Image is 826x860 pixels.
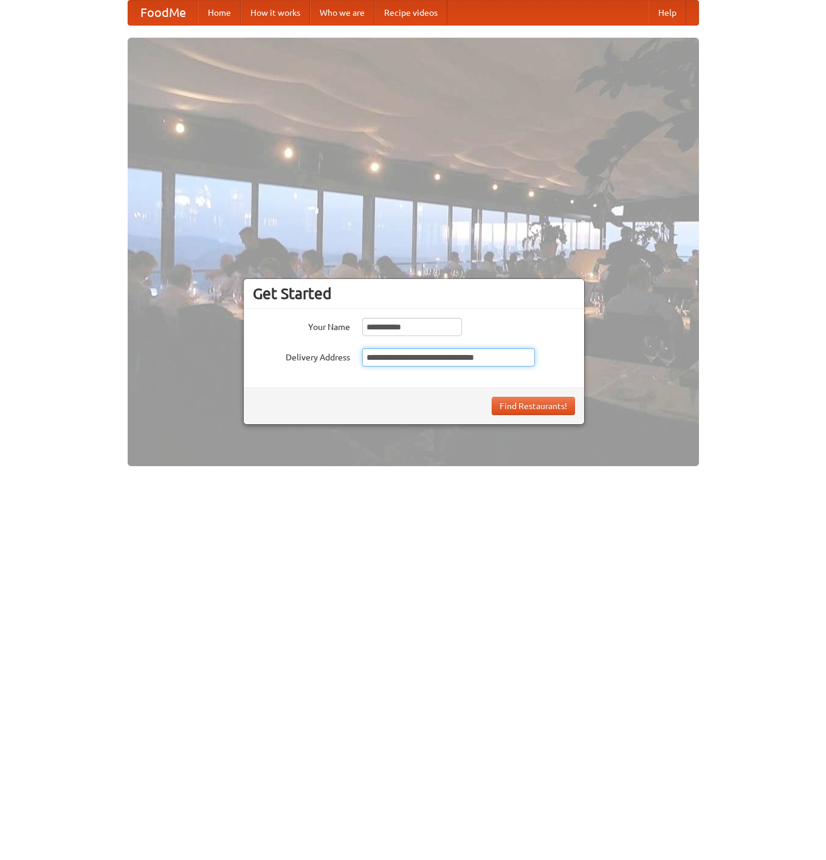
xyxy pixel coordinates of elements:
a: Who we are [310,1,374,25]
button: Find Restaurants! [492,397,575,415]
a: How it works [241,1,310,25]
a: FoodMe [128,1,198,25]
a: Recipe videos [374,1,447,25]
a: Help [649,1,686,25]
h3: Get Started [253,284,575,303]
label: Your Name [253,318,350,333]
a: Home [198,1,241,25]
label: Delivery Address [253,348,350,363]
